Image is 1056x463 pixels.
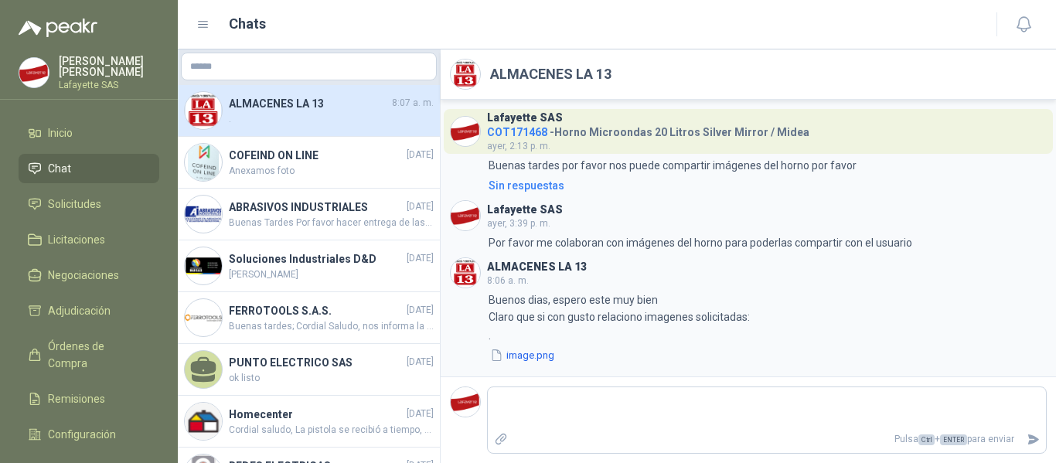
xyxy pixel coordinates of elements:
[407,148,434,162] span: [DATE]
[48,124,73,141] span: Inicio
[229,216,434,230] span: Buenas Tardes Por favor hacer entrega de las 9 unidades
[229,319,434,334] span: Buenas tardes; Cordial Saludo, nos informa la transportadora que la entrega presento una novedad ...
[185,144,222,181] img: Company Logo
[19,332,159,378] a: Órdenes de Compra
[19,19,97,37] img: Logo peakr
[185,92,222,129] img: Company Logo
[487,126,547,138] span: COT171468
[451,387,480,417] img: Company Logo
[19,260,159,290] a: Negociaciones
[392,96,434,111] span: 8:07 a. m.
[407,303,434,318] span: [DATE]
[48,302,111,319] span: Adjudicación
[59,56,159,77] p: [PERSON_NAME] [PERSON_NAME]
[487,275,529,286] span: 8:06 a. m.
[229,302,404,319] h4: FERROTOOLS S.A.S.
[489,365,556,382] p: .
[48,426,116,443] span: Configuración
[487,122,809,137] h4: - Horno Microondas 20 Litros Silver Mirror / Midea
[229,147,404,164] h4: COFEIND ON LINE
[178,396,440,448] a: Company LogoHomecenter[DATE]Cordial saludo, La pistola se recibió a tiempo, por lo cual no se va ...
[19,58,49,87] img: Company Logo
[490,63,611,85] h2: ALMACENES LA 13
[229,423,434,437] span: Cordial saludo, La pistola se recibió a tiempo, por lo cual no se va a generar devolución, nos qu...
[19,154,159,183] a: Chat
[229,112,434,127] span: .
[19,225,159,254] a: Licitaciones
[59,80,159,90] p: Lafayette SAS
[178,292,440,344] a: Company LogoFERROTOOLS S.A.S.[DATE]Buenas tardes; Cordial Saludo, nos informa la transportadora q...
[48,160,71,177] span: Chat
[229,13,266,35] h1: Chats
[19,189,159,219] a: Solicitudes
[489,347,556,363] button: image.png
[940,434,967,445] span: ENTER
[407,407,434,421] span: [DATE]
[229,250,404,267] h4: Soluciones Industriales D&D
[487,141,550,151] span: ayer, 2:13 p. m.
[19,420,159,449] a: Configuración
[48,267,119,284] span: Negociaciones
[489,177,564,194] div: Sin respuestas
[451,258,480,288] img: Company Logo
[514,426,1021,453] p: Pulsa + para enviar
[178,240,440,292] a: Company LogoSoluciones Industriales D&D[DATE][PERSON_NAME]
[178,344,440,396] a: PUNTO ELECTRICO SAS[DATE]ok listo
[185,247,222,284] img: Company Logo
[1020,426,1046,453] button: Enviar
[487,218,550,229] span: ayer, 3:39 p. m.
[178,189,440,240] a: Company LogoABRASIVOS INDUSTRIALES[DATE]Buenas Tardes Por favor hacer entrega de las 9 unidades
[185,403,222,440] img: Company Logo
[487,206,563,214] h3: Lafayette SAS
[488,426,514,453] label: Adjuntar archivos
[48,390,105,407] span: Remisiones
[178,137,440,189] a: Company LogoCOFEIND ON LINE[DATE]Anexamos foto
[489,234,912,251] p: Por favor me colaboran con imágenes del horno para poderlas compartir con el usuario
[451,60,480,89] img: Company Logo
[229,406,404,423] h4: Homecenter
[918,434,935,445] span: Ctrl
[229,199,404,216] h4: ABRASIVOS INDUSTRIALES
[451,201,480,230] img: Company Logo
[489,327,556,344] p: .
[185,196,222,233] img: Company Logo
[229,371,434,386] span: ok listo
[178,85,440,137] a: Company LogoALMACENES LA 138:07 a. m..
[229,95,389,112] h4: ALMACENES LA 13
[407,199,434,214] span: [DATE]
[489,157,857,174] p: Buenas tardes por favor nos puede compartir imágenes del horno por favor
[487,114,563,122] h3: Lafayette SAS
[451,117,480,146] img: Company Logo
[48,196,101,213] span: Solicitudes
[487,263,587,271] h3: ALMACENES LA 13
[407,251,434,266] span: [DATE]
[19,296,159,325] a: Adjudicación
[19,384,159,414] a: Remisiones
[185,299,222,336] img: Company Logo
[229,164,434,179] span: Anexamos foto
[48,338,145,372] span: Órdenes de Compra
[48,231,105,248] span: Licitaciones
[485,177,1047,194] a: Sin respuestas
[407,355,434,369] span: [DATE]
[229,267,434,282] span: [PERSON_NAME]
[489,291,750,325] p: Buenos dias, espero este muy bien Claro que si con gusto relaciono imagenes solicitadas:
[229,354,404,371] h4: PUNTO ELECTRICO SAS
[19,118,159,148] a: Inicio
